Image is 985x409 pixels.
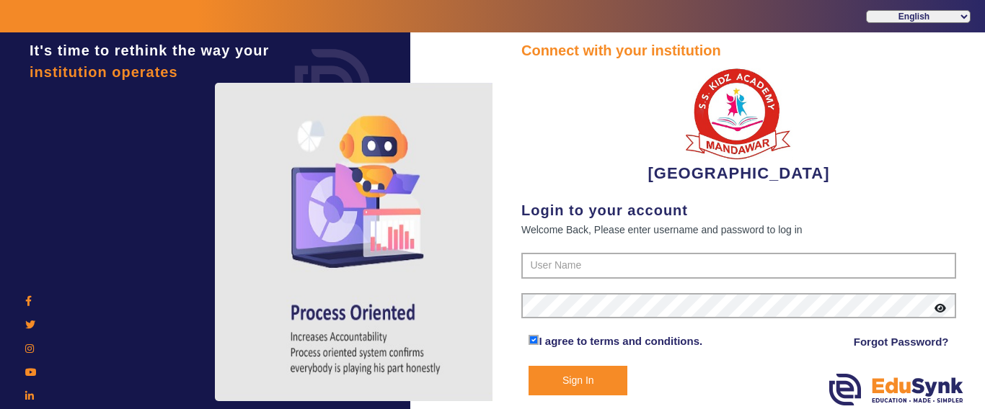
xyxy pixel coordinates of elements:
div: Welcome Back, Please enter username and password to log in [521,221,956,238]
img: login4.png [215,83,518,401]
img: b9104f0a-387a-4379-b368-ffa933cda262 [684,61,792,161]
img: edusynk.png [829,374,963,405]
button: Sign In [529,366,627,395]
span: It's time to rethink the way your [30,42,269,58]
div: Connect with your institution [521,40,956,61]
a: Forgot Password? [854,333,949,351]
div: Login to your account [521,199,956,221]
a: I agree to terms and conditions. [539,335,702,347]
span: institution operates [30,64,178,80]
img: login.png [278,32,387,140]
div: [GEOGRAPHIC_DATA] [521,61,956,185]
input: User Name [521,253,956,279]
